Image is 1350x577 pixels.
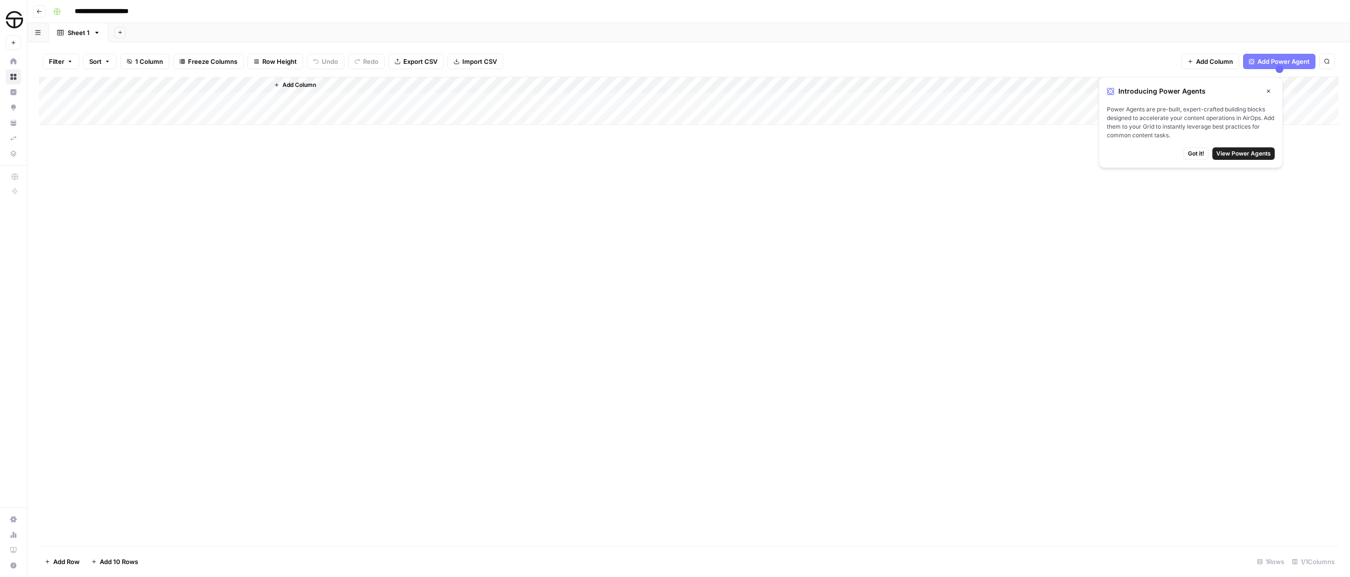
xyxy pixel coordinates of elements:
a: Opportunities [6,100,21,115]
span: Export CSV [403,57,437,66]
span: Filter [49,57,64,66]
span: 1 Column [135,57,163,66]
button: Add 10 Rows [85,554,144,569]
span: Add Column [1196,57,1233,66]
button: Freeze Columns [173,54,244,69]
a: Insights [6,84,21,100]
span: Add Power Agent [1257,57,1310,66]
span: Add Column [282,81,316,89]
a: Settings [6,512,21,527]
a: Home [6,54,21,69]
button: 1 Column [120,54,169,69]
span: Redo [363,57,378,66]
a: Data Library [6,146,21,161]
span: Add 10 Rows [100,557,138,566]
a: Your Data [6,115,21,131]
button: Sort [83,54,117,69]
button: Add Column [270,79,320,91]
button: Got it! [1184,147,1209,160]
span: Undo [322,57,338,66]
button: Redo [348,54,385,69]
button: Import CSV [447,54,503,69]
span: Sort [89,57,102,66]
a: Browse [6,69,21,84]
span: Got it! [1188,149,1204,158]
button: Add Column [1181,54,1239,69]
span: Row Height [262,57,297,66]
span: Freeze Columns [188,57,237,66]
div: 1/1 Columns [1288,554,1338,569]
span: View Power Agents [1216,149,1271,158]
a: Usage [6,527,21,542]
button: Help + Support [6,558,21,573]
img: SimpleTire Logo [6,11,23,28]
a: Sheet 1 [49,23,108,42]
button: Add Row [39,554,85,569]
button: View Power Agents [1212,147,1275,160]
span: Power Agents are pre-built, expert-crafted building blocks designed to accelerate your content op... [1107,105,1275,140]
button: Filter [43,54,79,69]
div: Sheet 1 [68,28,90,37]
button: Add Power Agent [1243,54,1315,69]
button: Row Height [247,54,303,69]
div: Introducing Power Agents [1107,85,1275,97]
div: 1 Rows [1253,554,1288,569]
button: Export CSV [388,54,444,69]
span: Add Row [53,557,80,566]
button: Undo [307,54,344,69]
span: Import CSV [462,57,497,66]
a: Syncs [6,131,21,146]
button: Workspace: SimpleTire [6,8,21,32]
a: Learning Hub [6,542,21,558]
